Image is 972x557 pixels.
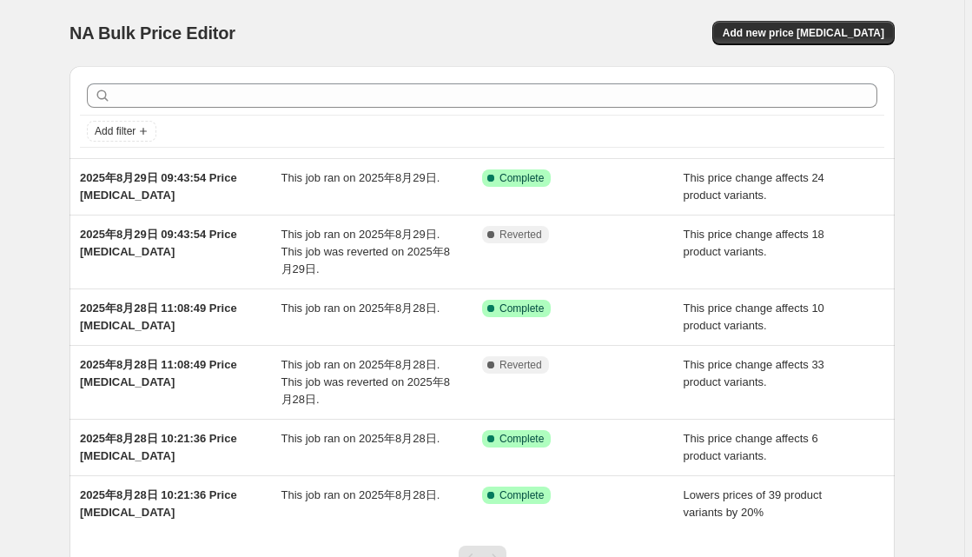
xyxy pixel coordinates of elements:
span: This price change affects 18 product variants. [684,228,824,258]
span: Add filter [95,124,136,138]
span: This price change affects 6 product variants. [684,432,818,462]
span: 2025年8月28日 11:08:49 Price [MEDICAL_DATA] [80,358,237,388]
span: Complete [499,171,544,185]
span: This job ran on 2025年8月28日. [281,302,440,315]
span: This job ran on 2025年8月29日. This job was reverted on 2025年8月29日. [281,228,450,275]
span: 2025年8月28日 10:21:36 Price [MEDICAL_DATA] [80,488,237,519]
span: Reverted [499,358,542,372]
span: 2025年8月29日 09:43:54 Price [MEDICAL_DATA] [80,171,237,202]
span: Add new price [MEDICAL_DATA] [723,26,884,40]
span: This job ran on 2025年8月28日. [281,488,440,501]
span: 2025年8月28日 10:21:36 Price [MEDICAL_DATA] [80,432,237,462]
span: Complete [499,302,544,315]
span: This job ran on 2025年8月29日. [281,171,440,184]
span: 2025年8月28日 11:08:49 Price [MEDICAL_DATA] [80,302,237,332]
span: This price change affects 10 product variants. [684,302,824,332]
span: NA Bulk Price Editor [69,23,235,43]
span: Reverted [499,228,542,242]
span: This price change affects 24 product variants. [684,171,824,202]
span: 2025年8月29日 09:43:54 Price [MEDICAL_DATA] [80,228,237,258]
span: Complete [499,488,544,502]
button: Add filter [87,121,156,142]
span: Complete [499,432,544,446]
span: This job ran on 2025年8月28日. [281,432,440,445]
span: This job ran on 2025年8月28日. This job was reverted on 2025年8月28日. [281,358,450,406]
span: Lowers prices of 39 product variants by 20% [684,488,823,519]
span: This price change affects 33 product variants. [684,358,824,388]
button: Add new price [MEDICAL_DATA] [712,21,895,45]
